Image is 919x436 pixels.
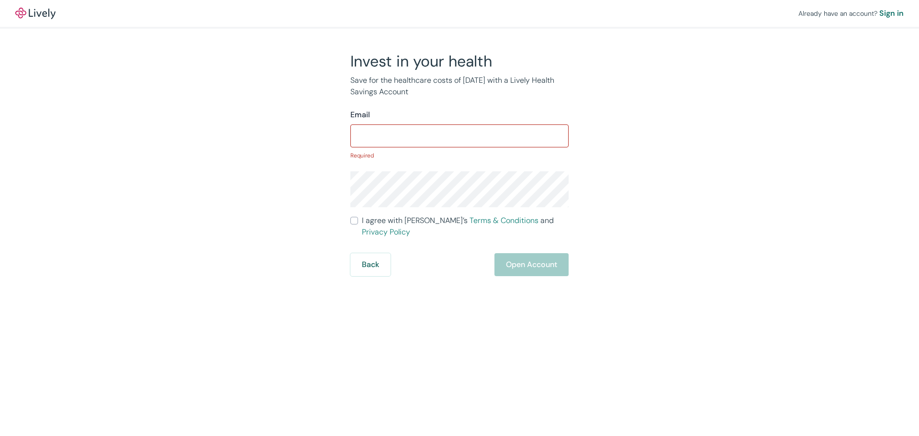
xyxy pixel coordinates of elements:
a: Terms & Conditions [470,215,538,225]
label: Email [350,109,370,121]
a: Sign in [879,8,904,19]
a: Privacy Policy [362,227,410,237]
h2: Invest in your health [350,52,569,71]
span: I agree with [PERSON_NAME]’s and [362,215,569,238]
p: Required [350,151,569,160]
img: Lively [15,8,56,19]
div: Already have an account? [798,8,904,19]
button: Back [350,253,391,276]
a: LivelyLively [15,8,56,19]
p: Save for the healthcare costs of [DATE] with a Lively Health Savings Account [350,75,569,98]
